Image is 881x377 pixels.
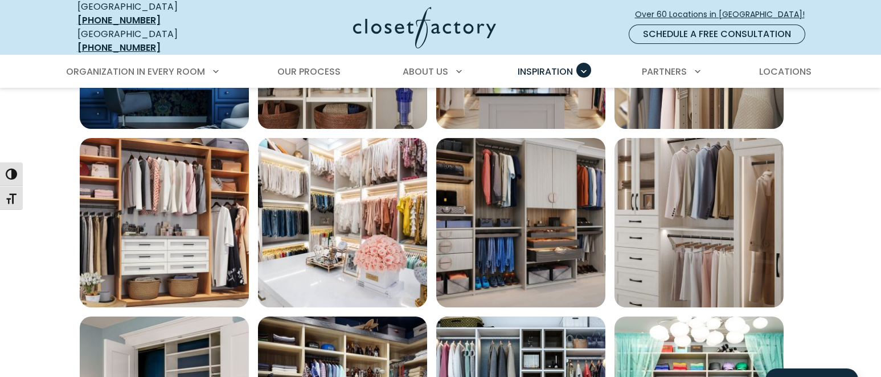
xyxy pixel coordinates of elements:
[629,25,805,44] a: Schedule a Free Consultation
[614,138,784,307] img: Reach-in closet with elegant white wood cabinetry, LED lighting, and pull-out shoe storage and do...
[77,27,243,55] div: [GEOGRAPHIC_DATA]
[77,14,161,27] a: [PHONE_NUMBER]
[614,138,784,307] a: Open inspiration gallery to preview enlarged image
[518,65,573,78] span: Inspiration
[277,65,341,78] span: Our Process
[634,5,814,25] a: Over 60 Locations in [GEOGRAPHIC_DATA]!
[77,41,161,54] a: [PHONE_NUMBER]
[759,65,812,78] span: Locations
[436,138,605,307] a: Open inspiration gallery to preview enlarged image
[258,138,427,307] a: Open inspiration gallery to preview enlarged image
[436,138,605,307] img: Custom reach-in closet with pant hangers, custom cabinets and drawers
[635,9,814,21] span: Over 60 Locations in [GEOGRAPHIC_DATA]!
[642,65,687,78] span: Partners
[80,138,249,307] img: Reach-in closet with Two-tone system with Rustic Cherry structure and White Shaker drawer fronts....
[80,138,249,307] a: Open inspiration gallery to preview enlarged image
[58,56,823,88] nav: Primary Menu
[66,65,205,78] span: Organization in Every Room
[353,7,496,48] img: Closet Factory Logo
[258,138,427,307] img: Custom white melamine system with triple-hang wardrobe rods, gold-tone hanging hardware, and inte...
[403,65,448,78] span: About Us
